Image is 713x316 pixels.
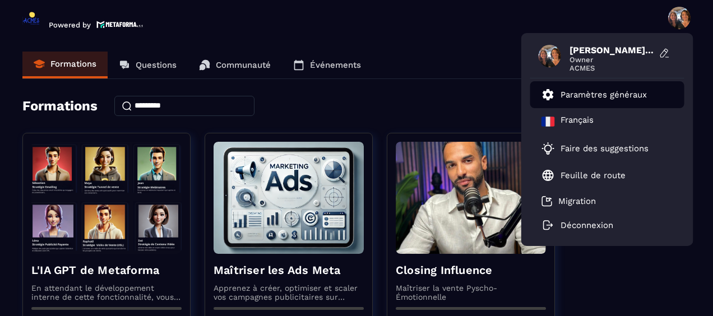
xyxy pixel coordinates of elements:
p: Français [561,115,594,128]
p: Formations [50,59,96,69]
a: Migration [541,196,596,207]
span: [PERSON_NAME] et [PERSON_NAME] [570,45,654,55]
img: formation-background [214,142,364,254]
a: Formations [22,52,108,78]
a: Paramètres généraux [541,88,647,101]
p: Apprenez à créer, optimiser et scaler vos campagnes publicitaires sur Facebook et Instagram. [214,284,364,301]
p: Paramètres généraux [561,90,647,100]
p: Communauté [216,60,271,70]
img: formation-background [396,142,546,254]
p: Migration [558,196,596,206]
a: Questions [108,52,188,78]
a: Événements [282,52,372,78]
img: logo-branding [22,11,40,29]
img: logo [96,20,143,29]
p: En attendant le développement interne de cette fonctionnalité, vous pouvez déjà l’utiliser avec C... [31,284,182,301]
h4: Maîtriser les Ads Meta [214,262,364,278]
a: Feuille de route [541,169,626,182]
img: formation-background [31,142,182,254]
p: Feuille de route [561,170,626,180]
p: Faire des suggestions [561,143,649,154]
h4: L'IA GPT de Metaforma [31,262,182,278]
a: Communauté [188,52,282,78]
p: Powered by [49,21,91,29]
h4: Formations [22,98,98,114]
h4: Closing Influence [396,262,546,278]
a: Faire des suggestions [541,142,659,155]
p: Déconnexion [561,220,613,230]
span: ACMES [570,64,654,72]
p: Maîtriser la vente Pyscho-Émotionnelle [396,284,546,301]
span: Owner [570,55,654,64]
p: Questions [136,60,177,70]
p: Événements [310,60,361,70]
